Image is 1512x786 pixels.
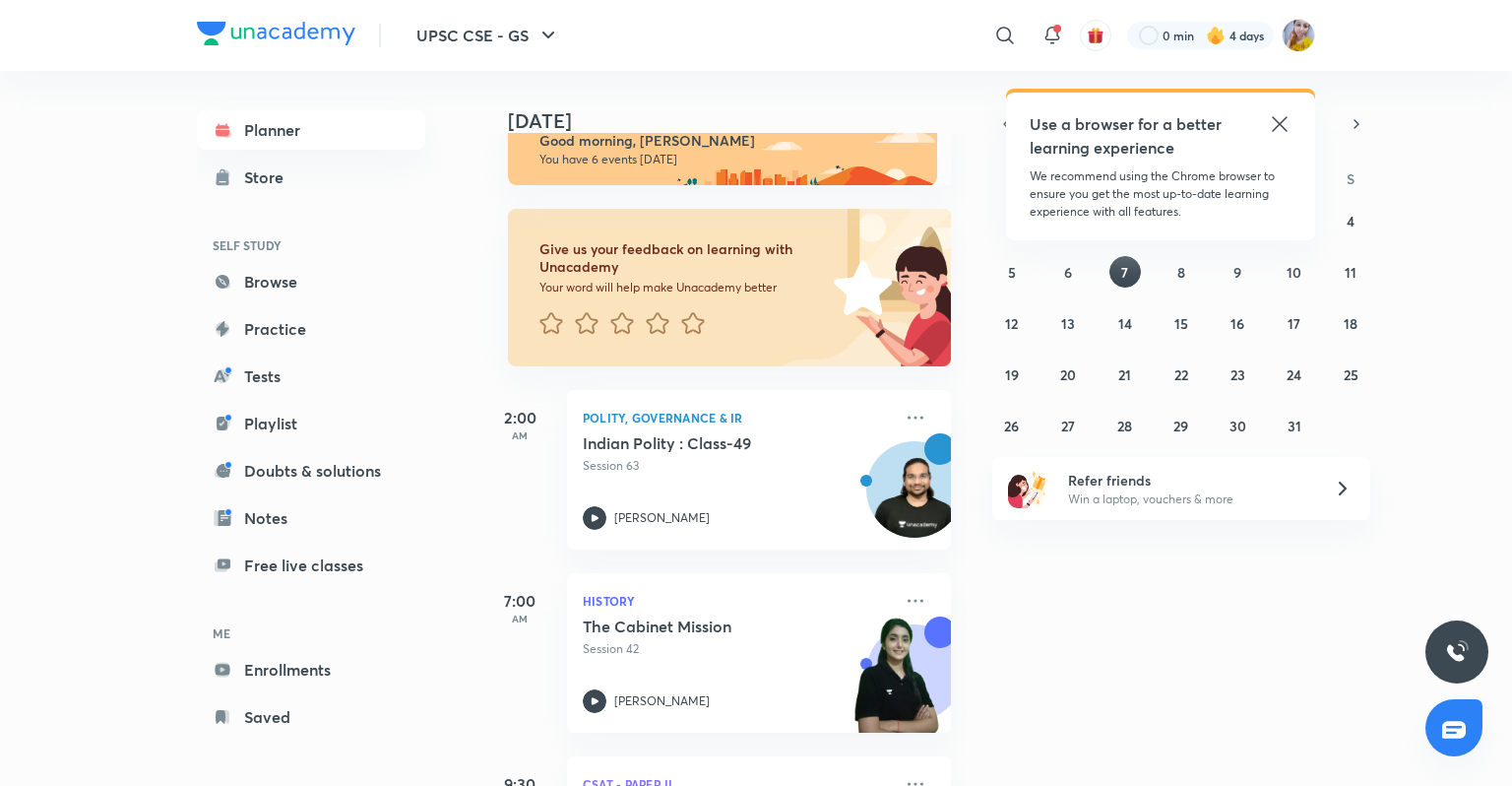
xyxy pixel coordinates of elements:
button: October 19, 2025 [996,359,1028,390]
button: October 27, 2025 [1052,410,1084,441]
h5: 7:00 [480,589,559,613]
p: Session 42 [583,640,892,658]
h5: The Cabinet Mission [583,617,828,636]
button: October 9, 2025 [1222,256,1253,288]
h5: Use a browser for a better learning experience [1030,112,1226,160]
button: October 25, 2025 [1335,359,1366,390]
a: Free live classes [197,546,425,585]
a: Tests [197,357,425,396]
abbr: October 30, 2025 [1229,417,1246,435]
abbr: October 18, 2025 [1344,314,1357,333]
button: October 28, 2025 [1109,410,1141,441]
button: October 20, 2025 [1052,359,1084,390]
a: Company Logo [197,22,355,50]
abbr: October 16, 2025 [1230,314,1244,333]
abbr: October 12, 2025 [1005,314,1018,333]
p: Polity, Governance & IR [583,406,892,429]
img: komal kumari [1282,19,1315,52]
abbr: October 9, 2025 [1233,263,1241,282]
abbr: October 7, 2025 [1121,263,1128,282]
p: You have 6 events [DATE] [539,152,919,167]
abbr: October 14, 2025 [1118,314,1132,333]
h6: Refer friends [1068,470,1310,491]
button: October 14, 2025 [1109,307,1141,339]
button: October 12, 2025 [996,307,1028,339]
abbr: October 21, 2025 [1118,365,1131,384]
img: Avatar [867,452,962,547]
abbr: October 28, 2025 [1117,417,1132,435]
abbr: October 13, 2025 [1061,314,1075,333]
abbr: October 29, 2025 [1173,417,1188,435]
h5: 2:00 [480,406,559,429]
button: October 22, 2025 [1165,359,1197,390]
a: Doubts & solutions [197,451,425,491]
button: October 10, 2025 [1279,256,1310,288]
button: October 29, 2025 [1165,410,1197,441]
button: avatar [1080,20,1111,51]
button: October 6, 2025 [1052,256,1084,288]
img: unacademy [843,617,951,753]
abbr: Saturday [1347,169,1354,188]
button: October 11, 2025 [1335,256,1366,288]
h6: Give us your feedback on learning with Unacademy [539,240,827,276]
button: October 15, 2025 [1165,307,1197,339]
abbr: October 8, 2025 [1177,263,1185,282]
img: morning [508,114,937,185]
img: feedback_image [767,209,951,366]
img: referral [1008,469,1047,508]
abbr: October 31, 2025 [1288,417,1301,435]
button: October 24, 2025 [1279,359,1310,390]
p: [PERSON_NAME] [614,509,710,527]
button: October 4, 2025 [1335,205,1366,236]
abbr: October 11, 2025 [1345,263,1356,282]
p: Win a laptop, vouchers & more [1068,491,1310,508]
abbr: October 27, 2025 [1061,417,1075,435]
abbr: October 10, 2025 [1287,263,1301,282]
button: October 23, 2025 [1222,359,1253,390]
p: [PERSON_NAME] [614,692,710,710]
button: October 21, 2025 [1109,359,1141,390]
img: avatar [1087,27,1104,44]
h4: [DATE] [508,109,971,133]
abbr: October 25, 2025 [1344,365,1358,384]
button: October 26, 2025 [996,410,1028,441]
button: October 8, 2025 [1165,256,1197,288]
abbr: October 22, 2025 [1174,365,1188,384]
abbr: October 19, 2025 [1005,365,1019,384]
abbr: October 4, 2025 [1347,212,1354,230]
a: Enrollments [197,650,425,689]
abbr: October 24, 2025 [1287,365,1301,384]
button: October 5, 2025 [996,256,1028,288]
a: Notes [197,498,425,538]
a: Browse [197,262,425,301]
p: Your word will help make Unacademy better [539,280,827,295]
p: History [583,589,892,613]
h6: Good morning, [PERSON_NAME] [539,132,919,150]
button: October 18, 2025 [1335,307,1366,339]
button: October 16, 2025 [1222,307,1253,339]
button: UPSC CSE - GS [405,16,572,55]
h6: ME [197,617,425,650]
abbr: October 23, 2025 [1230,365,1245,384]
button: October 7, 2025 [1109,256,1141,288]
button: October 17, 2025 [1279,307,1310,339]
button: October 31, 2025 [1279,410,1310,441]
h6: SELF STUDY [197,229,425,262]
abbr: October 6, 2025 [1064,263,1072,282]
img: Company Logo [197,22,355,45]
a: Playlist [197,404,425,443]
p: AM [480,613,559,624]
abbr: October 5, 2025 [1008,263,1016,282]
div: Store [244,165,295,189]
a: Saved [197,697,425,737]
p: We recommend using the Chrome browser to ensure you get the most up-to-date learning experience w... [1030,167,1291,221]
button: October 30, 2025 [1222,410,1253,441]
h5: Indian Polity : Class-49 [583,433,828,453]
a: Store [197,158,425,197]
abbr: October 15, 2025 [1174,314,1188,333]
button: October 13, 2025 [1052,307,1084,339]
p: Session 63 [583,457,892,475]
abbr: October 17, 2025 [1288,314,1300,333]
img: ttu [1445,640,1469,664]
img: streak [1206,26,1226,45]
